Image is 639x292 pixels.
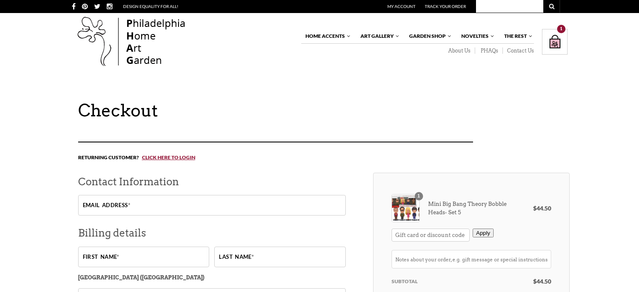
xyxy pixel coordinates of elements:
bdi: 44.50 [533,205,551,212]
h3: Contact Information [78,173,346,191]
th: Subtotal [392,273,533,290]
a: Novelties [457,29,495,43]
span: $ [533,278,536,285]
button: Apply [473,229,493,237]
a: The Rest [500,29,533,43]
a: Art Gallery [356,29,400,43]
a: My Account [387,4,415,9]
input: Gift card or discount code [392,229,470,242]
h1: Checkout [78,100,570,121]
div: 1 [415,192,423,200]
div: 1 [557,25,565,33]
strong: [GEOGRAPHIC_DATA] ([GEOGRAPHIC_DATA]) [78,274,205,281]
div: Returning customer? [78,142,473,173]
a: Home Accents [301,29,351,43]
span: $ [533,205,536,212]
bdi: 44.50 [533,278,551,285]
a: PHAQs [475,47,503,54]
input: Notes about your order, e.g. gift message or special instructions [392,250,551,268]
div: Mini Big Bang Theory Bobble Heads- Set 5 [392,194,508,222]
a: Click here to login [139,154,195,160]
a: About Us [443,47,475,54]
a: Contact Us [503,47,534,54]
h3: Billing details [78,224,346,242]
a: Track Your Order [425,4,466,9]
a: Garden Shop [405,29,452,43]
